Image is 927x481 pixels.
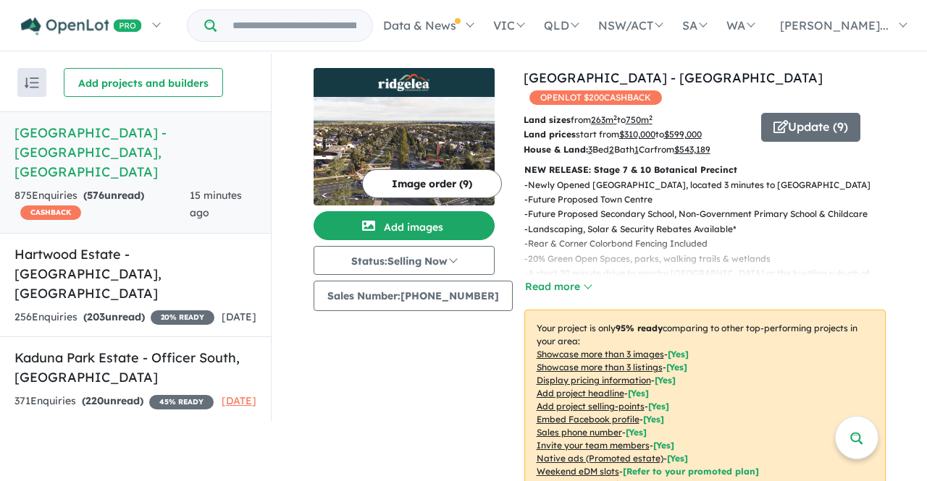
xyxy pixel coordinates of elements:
[619,129,655,140] u: $ 310,000
[314,246,495,275] button: Status:Selling Now
[319,74,489,91] img: Ridgelea Estate - Pakenham East Logo
[655,129,702,140] span: to
[524,252,897,266] p: - 20% Green Open Spaces, parks, walking trails & wetlands
[524,142,750,157] p: Bed Bath Car from
[14,393,214,410] div: 371 Enquir ies
[524,129,576,140] b: Land prices
[537,349,664,359] u: Showcase more than 3 images
[64,68,223,97] button: Add projects and builders
[314,97,495,205] img: Ridgelea Estate - Pakenham East
[648,401,669,412] span: [ Yes ]
[20,205,81,220] span: CASHBACK
[222,394,256,407] span: [DATE]
[643,414,664,425] span: [ Yes ]
[649,114,653,122] sup: 2
[666,362,687,373] span: [ Yes ]
[14,244,256,303] h5: Hartwood Estate - [GEOGRAPHIC_DATA] , [GEOGRAPHIC_DATA]
[617,114,653,125] span: to
[626,427,647,438] span: [ Yes ]
[537,414,639,425] u: Embed Facebook profile
[524,163,886,177] p: NEW RELEASE: Stage 7 & 10 Botanical Precinct
[524,278,592,295] button: Read more
[616,323,663,333] b: 95 % ready
[537,375,651,386] u: Display pricing information
[14,123,256,182] h5: [GEOGRAPHIC_DATA] - [GEOGRAPHIC_DATA] , [GEOGRAPHIC_DATA]
[149,395,214,409] span: 45 % READY
[524,207,897,221] p: - Future Proposed Secondary School, Non-Government Primary School & Childcare
[82,394,143,407] strong: ( unread)
[21,17,142,35] img: Openlot PRO Logo White
[524,144,588,155] b: House & Land:
[314,211,495,240] button: Add images
[667,453,688,464] span: [Yes]
[537,453,663,464] u: Native ads (Promoted estate)
[83,310,145,323] strong: ( unread)
[524,222,897,237] p: - Landscaping, Solar & Security Rebates Available*
[626,114,653,125] u: 750 m
[524,127,750,142] p: start from
[524,69,823,86] a: [GEOGRAPHIC_DATA] - [GEOGRAPHIC_DATA]
[87,310,105,323] span: 203
[537,401,645,412] u: Add project selling-points
[537,427,622,438] u: Sales phone number
[591,114,617,125] u: 263 m
[14,187,190,222] div: 875 Enquir ies
[14,348,256,387] h5: Kaduna Park Estate - Officer South , [GEOGRAPHIC_DATA]
[537,440,650,451] u: Invite your team members
[537,362,663,373] u: Showcase more than 3 listings
[524,237,897,251] p: - Rear & Corner Colorbond Fencing Included
[588,144,592,155] u: 3
[25,77,39,88] img: sort.svg
[664,129,702,140] u: $ 599,000
[529,90,662,105] span: OPENLOT $ 200 CASHBACK
[761,113,860,142] button: Update (9)
[190,189,242,219] span: 15 minutes ago
[537,466,619,477] u: Weekend eDM slots
[524,192,897,207] p: - Future Proposed Town Centre
[314,68,495,205] a: Ridgelea Estate - Pakenham East LogoRidgelea Estate - Pakenham East
[219,10,369,41] input: Try estate name, suburb, builder or developer
[87,189,104,202] span: 576
[634,144,639,155] u: 1
[609,144,614,155] u: 2
[780,18,889,33] span: [PERSON_NAME]...
[83,189,144,202] strong: ( unread)
[362,169,502,198] button: Image order (9)
[537,388,624,399] u: Add project headline
[85,394,104,407] span: 220
[314,281,513,311] button: Sales Number:[PHONE_NUMBER]
[524,178,897,192] p: - Newly Opened [GEOGRAPHIC_DATA], located 3 minutes to [GEOGRAPHIC_DATA]
[668,349,689,359] span: [ Yes ]
[524,114,571,125] b: Land sizes
[524,266,897,296] p: - A short 20 minute drive to nearby [GEOGRAPHIC_DATA] or the bustling suburb of [GEOGRAPHIC_DATA]
[653,440,674,451] span: [ Yes ]
[14,309,214,326] div: 256 Enquir ies
[628,388,649,399] span: [ Yes ]
[613,114,617,122] sup: 2
[674,144,710,155] u: $ 543,189
[222,310,256,323] span: [DATE]
[524,113,750,127] p: from
[623,466,759,477] span: [Refer to your promoted plan]
[655,375,676,386] span: [ Yes ]
[151,310,214,325] span: 20 % READY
